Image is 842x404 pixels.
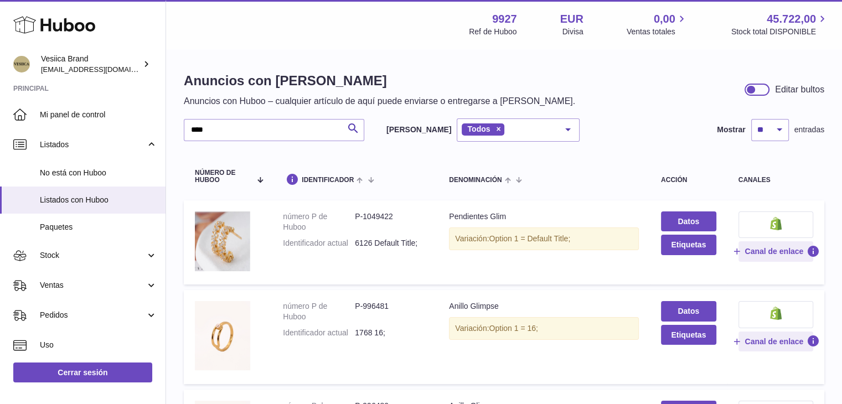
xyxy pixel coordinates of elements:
p: Anuncios con Huboo – cualquier artículo de aquí puede enviarse o entregarse a [PERSON_NAME]. [184,95,575,107]
button: Canal de enlace [738,332,813,351]
img: Anillo Glimpse [195,301,250,370]
dd: P-1049422 [355,211,427,232]
label: [PERSON_NAME] [386,125,451,135]
div: Pendientes Glim [449,211,639,222]
button: Etiquetas [661,235,716,255]
img: shopify-small.png [770,217,782,230]
span: [EMAIL_ADDRESS][DOMAIN_NAME] [41,65,163,74]
span: 45.722,00 [767,12,816,27]
div: Vesiica Brand [41,54,141,75]
span: Option 1 = 16; [489,324,538,333]
strong: EUR [560,12,583,27]
dt: Identificador actual [283,238,355,248]
span: Option 1 = Default Title; [489,234,570,243]
span: Uso [40,340,157,350]
strong: 9927 [492,12,517,27]
span: entradas [794,125,824,135]
dt: número P de Huboo [283,211,355,232]
dd: 1768 16; [355,328,427,338]
a: Datos [661,301,716,321]
span: Ventas [40,280,146,291]
span: No está con Huboo [40,168,157,178]
span: Stock total DISPONIBLE [731,27,829,37]
img: shopify-small.png [770,307,782,320]
dt: Identificador actual [283,328,355,338]
span: Paquetes [40,222,157,232]
img: logistic@vesiica.com [13,56,30,72]
div: Variación: [449,227,639,250]
span: denominación [449,177,502,184]
img: Pendientes Glim [195,211,250,271]
span: identificador [302,177,354,184]
div: Editar bultos [775,84,824,96]
div: Divisa [562,27,583,37]
span: Pedidos [40,310,146,320]
span: Canal de enlace [745,336,803,346]
div: Variación: [449,317,639,340]
dd: P-996481 [355,301,427,322]
span: Todos [467,125,490,133]
h1: Anuncios con [PERSON_NAME] [184,72,575,90]
span: Listados con Huboo [40,195,157,205]
dt: número P de Huboo [283,301,355,322]
button: Etiquetas [661,325,716,345]
button: Canal de enlace [738,241,813,261]
div: acción [661,177,716,184]
span: número de Huboo [195,169,251,184]
label: Mostrar [717,125,745,135]
a: 45.722,00 Stock total DISPONIBLE [731,12,829,37]
div: Ref de Huboo [469,27,516,37]
dd: 6126 Default Title; [355,238,427,248]
span: Stock [40,250,146,261]
a: 0,00 Ventas totales [627,12,688,37]
span: Listados [40,139,146,150]
div: canales [738,177,813,184]
span: Ventas totales [627,27,688,37]
a: Cerrar sesión [13,362,152,382]
span: 0,00 [654,12,675,27]
span: Canal de enlace [745,246,803,256]
a: Datos [661,211,716,231]
div: Anillo Glimpse [449,301,639,312]
span: Mi panel de control [40,110,157,120]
